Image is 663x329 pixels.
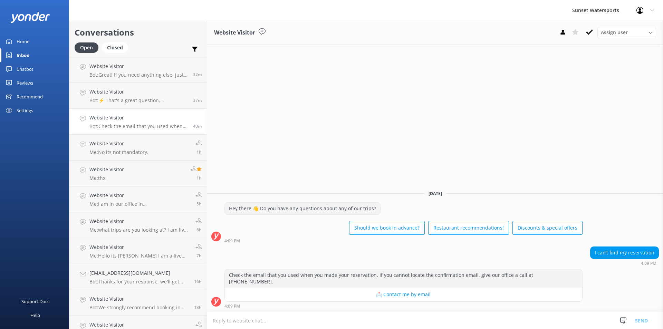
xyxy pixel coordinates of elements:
[69,186,207,212] a: Website VisitorMe:I am in our office in [GEOGRAPHIC_DATA] all day.5h
[89,166,124,173] h4: Website Visitor
[196,175,202,181] span: Aug 25 2025 02:45pm (UTC -05:00) America/Cancun
[196,201,202,207] span: Aug 25 2025 10:23am (UTC -05:00) America/Cancun
[69,264,207,290] a: [EMAIL_ADDRESS][DOMAIN_NAME]Bot:Thanks for your response, we'll get back to you as soon as we can...
[17,90,43,104] div: Recommend
[69,57,207,83] a: Website VisitorBot:Great! If you need anything else, just let me know.32m
[89,149,148,155] p: Me: No its not mandatory.
[590,261,659,265] div: Aug 25 2025 03:09pm (UTC -05:00) America/Cancun
[75,43,102,51] a: Open
[196,227,202,233] span: Aug 25 2025 09:20am (UTC -05:00) America/Cancun
[428,221,509,235] button: Restaurant recommendations!
[89,97,188,104] p: Bot: ⚡ That's a great question, unfortunately I do not know the answer. I'm going to reach out to...
[89,217,190,225] h4: Website Visitor
[69,83,207,109] a: Website VisitorBot:⚡ That's a great question, unfortunately I do not know the answer. I'm going t...
[89,72,188,78] p: Bot: Great! If you need anything else, just let me know.
[89,227,190,233] p: Me: what trips are you looking at? I am live in [GEOGRAPHIC_DATA] and happy to help.
[224,304,240,308] strong: 4:09 PM
[225,288,582,301] button: 📩 Contact me by email
[89,279,189,285] p: Bot: Thanks for your response, we'll get back to you as soon as we can during opening hours.
[193,97,202,103] span: Aug 25 2025 03:12pm (UTC -05:00) America/Cancun
[102,42,128,53] div: Closed
[17,62,33,76] div: Chatbot
[75,42,98,53] div: Open
[590,247,659,259] div: I can’t find my reservation
[75,26,202,39] h2: Conversations
[225,269,582,288] div: Check the email that you used when you made your reservation. If you cannot locate the confirmati...
[194,304,202,310] span: Aug 24 2025 09:49pm (UTC -05:00) America/Cancun
[69,212,207,238] a: Website VisitorMe:what trips are you looking at? I am live in [GEOGRAPHIC_DATA] and happy to help.6h
[17,76,33,90] div: Reviews
[196,253,202,259] span: Aug 25 2025 08:09am (UTC -05:00) America/Cancun
[224,238,583,243] div: Aug 25 2025 03:09pm (UTC -05:00) America/Cancun
[89,123,188,129] p: Bot: Check the email that you used when you made your reservation. If you cannot locate the confi...
[69,135,207,161] a: Website VisitorMe:No its not mandatory.1h
[69,109,207,135] a: Website VisitorBot:Check the email that you used when you made your reservation. If you cannot lo...
[69,238,207,264] a: Website VisitorMe:Hello its [PERSON_NAME] I am a live agent. Which trip are you considering and w...
[102,43,132,51] a: Closed
[224,239,240,243] strong: 4:09 PM
[17,104,33,117] div: Settings
[196,149,202,155] span: Aug 25 2025 02:46pm (UTC -05:00) America/Cancun
[89,140,148,147] h4: Website Visitor
[30,308,40,322] div: Help
[424,191,446,196] span: [DATE]
[89,62,188,70] h4: Website Visitor
[224,303,583,308] div: Aug 25 2025 03:09pm (UTC -05:00) America/Cancun
[89,321,189,329] h4: Website Visitor
[89,114,188,122] h4: Website Visitor
[89,304,189,311] p: Bot: We strongly recommend booking in advance as our tours are known to sell out, especially this...
[225,203,380,214] div: Hey there 👋 Do you have any questions about any of our trips?
[349,221,425,235] button: Should we book in advance?
[89,88,188,96] h4: Website Visitor
[193,71,202,77] span: Aug 25 2025 03:16pm (UTC -05:00) America/Cancun
[641,261,656,265] strong: 4:09 PM
[69,161,207,186] a: Website VisitorMe:thx1h
[89,201,190,207] p: Me: I am in our office in [GEOGRAPHIC_DATA] all day.
[193,123,202,129] span: Aug 25 2025 03:09pm (UTC -05:00) America/Cancun
[10,12,50,23] img: yonder-white-logo.png
[89,192,190,199] h4: Website Visitor
[597,27,656,38] div: Assign User
[194,279,202,284] span: Aug 24 2025 11:21pm (UTC -05:00) America/Cancun
[89,269,189,277] h4: [EMAIL_ADDRESS][DOMAIN_NAME]
[17,35,29,48] div: Home
[89,243,190,251] h4: Website Visitor
[89,295,189,303] h4: Website Visitor
[601,29,628,36] span: Assign user
[17,48,29,62] div: Inbox
[89,253,190,259] p: Me: Hello its [PERSON_NAME] I am a live agent. Which trip are you considering and when will you b...
[512,221,583,235] button: Discounts & special offers
[69,290,207,316] a: Website VisitorBot:We strongly recommend booking in advance as our tours are known to sell out, e...
[89,175,124,181] p: Me: thx
[21,294,49,308] div: Support Docs
[214,28,255,37] h3: Website Visitor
